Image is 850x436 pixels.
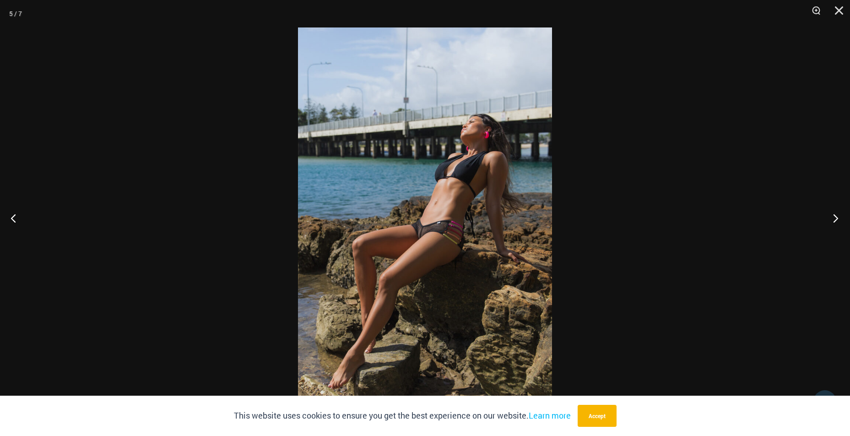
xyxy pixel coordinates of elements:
button: Accept [578,405,617,427]
p: This website uses cookies to ensure you get the best experience on our website. [234,409,571,423]
a: Learn more [529,410,571,421]
img: Slip Stream Black Multi 5024 Shorts 06 [298,27,552,409]
div: 5 / 7 [9,7,22,21]
button: Next [816,195,850,241]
